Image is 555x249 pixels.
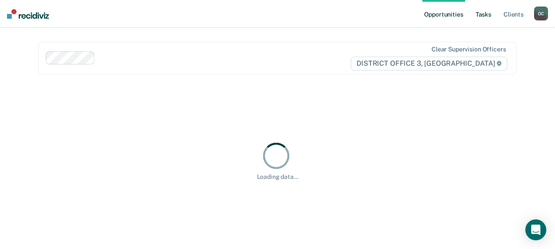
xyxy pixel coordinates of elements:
div: Loading data... [257,173,298,181]
span: DISTRICT OFFICE 3, [GEOGRAPHIC_DATA] [351,57,507,71]
button: OC [534,7,548,20]
div: Open Intercom Messenger [525,219,546,240]
div: O C [534,7,548,20]
div: Clear supervision officers [432,46,506,53]
img: Recidiviz [7,9,49,19]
